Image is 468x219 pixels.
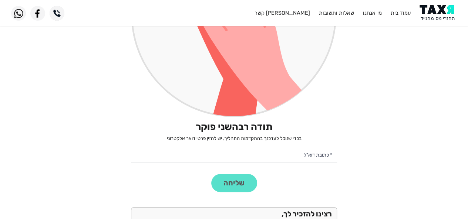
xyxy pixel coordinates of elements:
img: Phone [50,6,64,21]
h2: תודה רבה [131,121,337,133]
h4: רצינו להזכיר לך, [136,210,332,218]
a: [PERSON_NAME] קשר [254,10,310,16]
img: Logo [420,5,457,21]
p: בכדי שנוכל לעדכנך בהתקדמות התהליך, יש להזין פרטי דואר אלקטרוני [131,135,337,142]
a: עמוד בית [391,10,411,16]
a: שאלות ותשובות [319,10,354,16]
img: Facebook [30,6,45,21]
a: מי אנחנו [363,10,381,16]
img: WhatsApp [11,6,26,21]
span: שני פוקר [196,121,232,133]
